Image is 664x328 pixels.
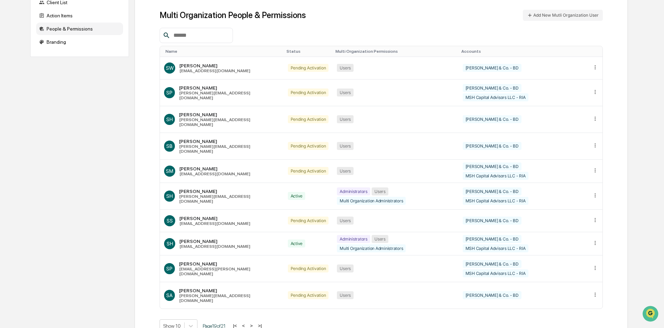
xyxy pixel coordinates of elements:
div: [PERSON_NAME] [179,166,250,171]
p: How can we help? [7,15,127,26]
div: Users [372,187,388,195]
a: 🖐️Preclearance [4,85,48,97]
div: Users [337,115,354,123]
span: Data Lookup [14,101,44,108]
div: Users [337,264,354,272]
div: Start new chat [24,53,114,60]
button: Add New Mutli Organization User [523,10,603,21]
span: SW [166,65,174,71]
h1: Multi Organization People & Permissions [160,10,306,20]
div: Pending Activation [288,115,329,123]
div: [PERSON_NAME] [179,238,250,244]
span: Attestations [57,87,86,94]
span: SP [166,266,172,271]
div: Pending Activation [288,142,329,150]
a: 🔎Data Lookup [4,98,47,110]
div: [PERSON_NAME][EMAIL_ADDRESS][DOMAIN_NAME] [179,117,280,127]
div: [PERSON_NAME] & Co. - BD [463,142,521,150]
div: Users [372,235,388,243]
div: Multi Organization Administrators [337,197,406,205]
div: Toggle SortBy [335,49,455,54]
div: [PERSON_NAME] [179,138,280,144]
a: 🗄️Attestations [48,85,89,97]
div: [PERSON_NAME] [179,188,280,194]
div: [EMAIL_ADDRESS][DOMAIN_NAME] [179,68,250,73]
div: Users [337,89,354,96]
div: MSH Capital Advisors LLC - RIA [463,269,528,277]
div: Pending Activation [288,64,329,72]
div: [EMAIL_ADDRESS][DOMAIN_NAME] [179,171,250,176]
div: [PERSON_NAME] [179,112,280,117]
div: [PERSON_NAME] & Co. - BD [463,217,521,225]
img: 1746055101610-c473b297-6a78-478c-a979-82029cc54cd1 [7,53,19,66]
a: Powered byPylon [49,117,84,123]
div: [PERSON_NAME] & Co. - BD [463,235,521,243]
div: [PERSON_NAME] [179,63,250,68]
div: [PERSON_NAME] [179,288,280,293]
span: SH [166,116,173,122]
span: SM [166,168,173,174]
div: [PERSON_NAME] [179,216,250,221]
span: SH [167,241,173,246]
div: [PERSON_NAME] & Co. - BD [463,162,521,170]
div: Action Items [36,9,123,22]
div: MSH Capital Advisors LLC - RIA [463,197,528,205]
iframe: Open customer support [642,305,661,324]
div: Pending Activation [288,291,329,299]
span: SP [166,90,172,95]
div: [EMAIL_ADDRESS][DOMAIN_NAME] [179,221,250,226]
div: Pending Activation [288,167,329,175]
div: People & Permissions [36,23,123,35]
div: 🖐️ [7,88,13,94]
div: [PERSON_NAME] & Co. - BD [463,64,521,72]
div: [PERSON_NAME] [179,85,280,91]
div: Users [337,64,354,72]
div: MSH Capital Advisors LLC - RIA [463,93,528,101]
span: SH [166,193,173,199]
div: MSH Capital Advisors LLC - RIA [463,244,528,252]
div: [PERSON_NAME][EMAIL_ADDRESS][DOMAIN_NAME] [179,144,280,154]
div: Active [288,192,306,200]
div: Multi Organization Administrators [337,244,406,252]
span: Pylon [69,118,84,123]
div: Pending Activation [288,264,329,272]
div: Toggle SortBy [286,49,330,54]
div: Toggle SortBy [593,49,600,54]
div: Pending Activation [288,89,329,96]
div: [PERSON_NAME] & Co. - BD [463,115,521,123]
div: [PERSON_NAME] [179,261,280,267]
div: Administrators [337,187,370,195]
div: We're available if you need us! [24,60,88,66]
button: Start new chat [118,55,127,64]
div: Administrators [337,235,370,243]
div: 🔎 [7,101,13,107]
div: Users [337,142,354,150]
div: 🗄️ [50,88,56,94]
span: SB [166,143,172,149]
div: Toggle SortBy [461,49,585,54]
div: MSH Capital Advisors LLC - RIA [463,172,528,180]
div: Pending Activation [288,217,329,225]
div: [PERSON_NAME][EMAIL_ADDRESS][DOMAIN_NAME] [179,293,280,303]
div: [PERSON_NAME] & Co. - BD [463,291,521,299]
div: [EMAIL_ADDRESS][DOMAIN_NAME] [179,244,250,249]
div: Toggle SortBy [165,49,281,54]
div: [EMAIL_ADDRESS][PERSON_NAME][DOMAIN_NAME] [179,267,280,276]
div: [PERSON_NAME][EMAIL_ADDRESS][DOMAIN_NAME] [179,194,280,204]
span: SS [167,218,173,224]
div: Users [337,217,354,225]
span: SA [166,292,173,298]
div: Users [337,291,354,299]
span: Preclearance [14,87,45,94]
div: [PERSON_NAME][EMAIL_ADDRESS][DOMAIN_NAME] [179,91,280,100]
div: [PERSON_NAME] & Co. - BD [463,84,521,92]
div: [PERSON_NAME] & Co. - BD [463,187,521,195]
div: [PERSON_NAME] & Co. - BD [463,260,521,268]
div: Users [337,167,354,175]
div: Branding [36,36,123,48]
div: Active [288,239,306,247]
